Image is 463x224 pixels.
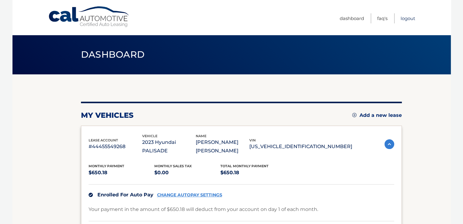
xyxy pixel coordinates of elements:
[89,164,124,168] span: Monthly Payment
[220,164,268,168] span: Total Monthly Payment
[384,139,394,149] img: accordion-active.svg
[377,13,388,23] a: FAQ's
[249,138,256,142] span: vin
[89,168,155,177] p: $650.18
[154,168,220,177] p: $0.00
[249,142,352,151] p: [US_VEHICLE_IDENTIFICATION_NUMBER]
[142,138,196,155] p: 2023 Hyundai PALISADE
[352,112,402,118] a: Add a new lease
[89,193,93,197] img: check.svg
[196,138,249,155] p: [PERSON_NAME] [PERSON_NAME]
[401,13,415,23] a: Logout
[220,168,286,177] p: $650.18
[89,138,118,142] span: lease account
[196,134,206,138] span: name
[340,13,364,23] a: Dashboard
[81,49,145,60] span: Dashboard
[89,142,142,151] p: #44455549268
[157,192,222,198] a: CHANGE AUTOPAY SETTINGS
[142,134,157,138] span: vehicle
[154,164,192,168] span: Monthly sales Tax
[81,111,134,120] h2: my vehicles
[97,192,153,198] span: Enrolled For Auto Pay
[89,205,318,214] p: Your payment in the amount of $650.18 will deduct from your account on day 1 of each month.
[352,113,356,117] img: add.svg
[48,6,130,28] a: Cal Automotive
